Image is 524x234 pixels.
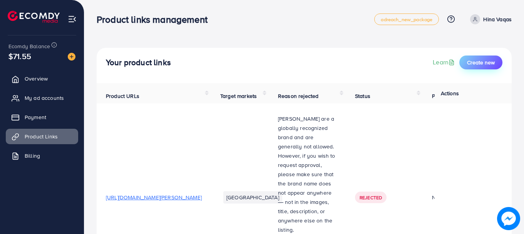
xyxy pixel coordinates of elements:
a: My ad accounts [6,90,78,106]
li: [GEOGRAPHIC_DATA] [223,191,282,204]
span: [URL][DOMAIN_NAME][PERSON_NAME] [106,194,202,201]
a: adreach_new_package [374,13,439,25]
span: Create new [467,59,495,66]
span: Status [355,92,370,100]
a: Learn [433,58,456,67]
span: Product Links [25,133,58,140]
span: Ecomdy Balance [8,42,50,50]
h3: Product links management [97,14,214,25]
span: Rejected [360,194,382,201]
a: Product Links [6,129,78,144]
a: Billing [6,148,78,163]
span: Overview [25,75,48,82]
div: N/A [432,194,486,201]
span: Billing [25,152,40,160]
a: Overview [6,71,78,86]
a: Hina Vaqas [467,14,512,24]
img: menu [68,15,77,24]
span: Actions [441,89,459,97]
button: Create new [459,56,502,69]
a: Payment [6,109,78,125]
span: Payment [25,113,46,121]
span: adreach_new_package [381,17,432,22]
img: image [68,53,75,61]
img: image [497,207,520,230]
img: logo [8,11,60,23]
span: $71.55 [8,51,31,62]
h4: Your product links [106,58,171,67]
span: Target markets [220,92,257,100]
p: Hina Vaqas [483,15,512,24]
span: Product URLs [106,92,139,100]
span: My ad accounts [25,94,64,102]
span: Product video [432,92,466,100]
span: Reason rejected [278,92,318,100]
